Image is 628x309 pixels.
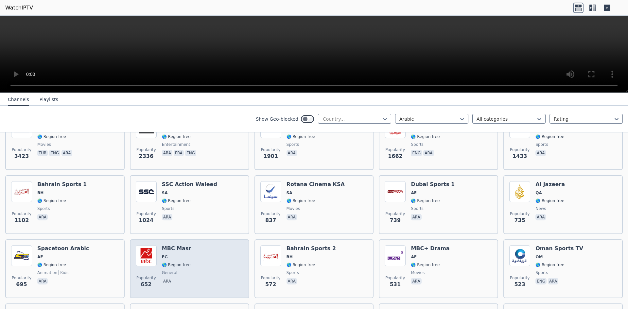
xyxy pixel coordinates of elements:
[535,254,543,260] span: OM
[162,245,191,252] h6: MBC Masr
[548,278,558,284] p: ara
[265,281,276,288] span: 572
[37,190,44,196] span: BH
[14,152,29,160] span: 3423
[535,142,548,147] span: sports
[37,142,51,147] span: movies
[287,206,300,211] span: movies
[509,181,530,202] img: Al Jazeera
[261,211,281,216] span: Popularity
[535,206,546,211] span: news
[514,216,525,224] span: 735
[385,245,406,266] img: MBC+ Drama
[423,150,434,156] p: ara
[136,245,157,266] img: MBC Masr
[411,278,421,284] p: ara
[16,281,27,288] span: 695
[37,181,87,188] h6: Bahrain Sports 1
[390,281,401,288] span: 531
[49,150,60,156] p: eng
[411,190,416,196] span: AE
[162,198,191,203] span: 🌎 Region-free
[411,142,423,147] span: sports
[287,270,299,275] span: sports
[510,275,530,281] span: Popularity
[390,216,401,224] span: 739
[287,190,292,196] span: SA
[385,147,405,152] span: Popularity
[162,206,174,211] span: sports
[388,152,403,160] span: 1662
[162,262,191,267] span: 🌎 Region-free
[514,281,525,288] span: 523
[136,275,156,281] span: Popularity
[174,150,184,156] p: fra
[535,245,583,252] h6: Oman Sports TV
[411,181,455,188] h6: Dubai Sports 1
[61,150,72,156] p: ara
[136,181,157,202] img: SSC Action Waleed
[535,278,547,284] p: eng
[287,254,293,260] span: BH
[11,181,32,202] img: Bahrain Sports 1
[535,150,546,156] p: ara
[261,147,281,152] span: Popularity
[162,181,217,188] h6: SSC Action Waleed
[37,198,66,203] span: 🌎 Region-free
[287,262,315,267] span: 🌎 Region-free
[411,150,422,156] p: eng
[12,211,31,216] span: Popularity
[263,152,278,160] span: 1901
[136,147,156,152] span: Popularity
[411,245,449,252] h6: MBC+ Drama
[11,245,32,266] img: Spacetoon Arabic
[37,254,43,260] span: AE
[411,270,425,275] span: movies
[513,152,527,160] span: 1433
[535,134,564,139] span: 🌎 Region-free
[535,262,564,267] span: 🌎 Region-free
[8,94,29,106] button: Channels
[37,278,48,284] p: ara
[40,94,58,106] button: Playlists
[411,254,416,260] span: AE
[287,181,345,188] h6: Rotana Cinema KSA
[37,214,48,220] p: ara
[411,262,440,267] span: 🌎 Region-free
[141,281,151,288] span: 652
[535,190,542,196] span: QA
[37,134,66,139] span: 🌎 Region-free
[136,211,156,216] span: Popularity
[287,142,299,147] span: sports
[265,216,276,224] span: 837
[14,216,29,224] span: 1102
[37,262,66,267] span: 🌎 Region-free
[260,245,281,266] img: Bahrain Sports 2
[287,245,336,252] h6: Bahrain Sports 2
[411,198,440,203] span: 🌎 Region-free
[162,142,190,147] span: entertainment
[162,214,172,220] p: ara
[535,270,548,275] span: sports
[510,211,530,216] span: Popularity
[510,147,530,152] span: Popularity
[411,134,440,139] span: 🌎 Region-free
[139,216,154,224] span: 1024
[261,275,281,281] span: Popularity
[162,270,177,275] span: general
[385,181,406,202] img: Dubai Sports 1
[535,214,546,220] p: ara
[287,134,315,139] span: 🌎 Region-free
[162,134,191,139] span: 🌎 Region-free
[162,278,172,284] p: ara
[535,181,565,188] h6: Al Jazeera
[287,214,297,220] p: ara
[509,245,530,266] img: Oman Sports TV
[162,150,172,156] p: ara
[256,116,298,122] label: Show Geo-blocked
[162,190,168,196] span: SA
[287,198,315,203] span: 🌎 Region-free
[411,206,423,211] span: sports
[139,152,154,160] span: 2336
[185,150,196,156] p: eng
